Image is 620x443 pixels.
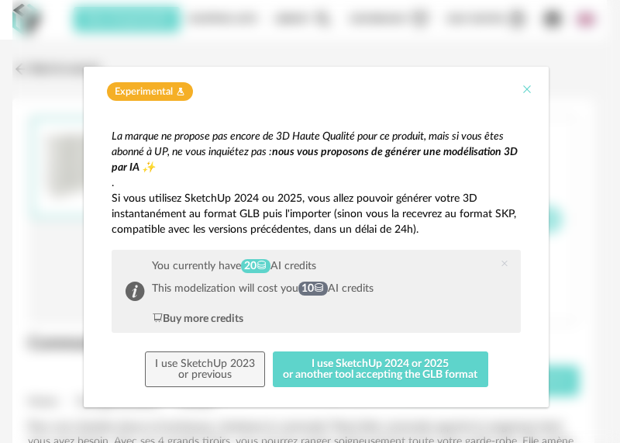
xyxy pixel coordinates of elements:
[152,311,243,327] div: Buy more credits
[152,260,374,273] div: You currently have AI credits
[115,85,173,99] span: Experimental
[84,67,549,407] div: dialog
[112,191,521,237] p: Si vous utilisez SketchUp 2024 ou 2025, vous allez pouvoir générer votre 3D instantanément au for...
[152,282,374,296] div: This modelization will cost you AI credits
[298,282,328,296] span: 10
[176,85,185,99] span: Flask icon
[145,351,266,387] button: I use SketchUp 2023or previous
[521,82,533,99] button: Close
[112,175,521,191] p: .
[241,259,270,273] span: 20
[112,147,518,173] em: nous vous proposons de générer une modélisation 3D par IA ✨
[112,131,504,157] em: La marque ne propose pas encore de 3D Haute Qualité pour ce produit, mais si vous êtes abonné à U...
[273,351,488,387] button: I use SketchUp 2024 or 2025or another tool accepting the GLB format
